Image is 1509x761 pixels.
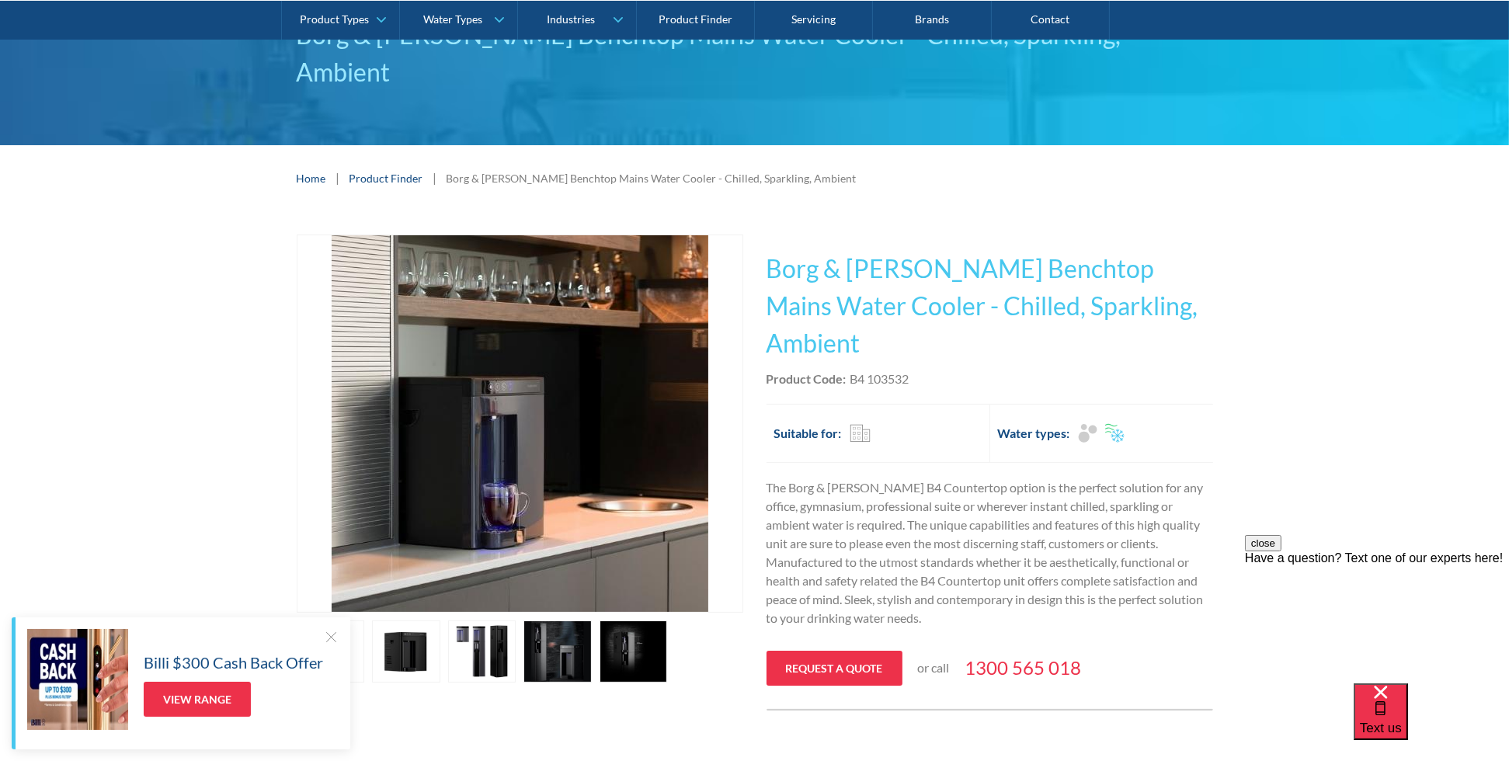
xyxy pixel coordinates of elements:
[448,620,516,683] a: open lightbox
[332,235,708,612] img: Borg & Overstrom Benchtop Mains Water Cooler - Chilled, Sparkling, Ambient
[300,12,369,26] div: Product Types
[423,12,482,26] div: Water Types
[297,16,1213,91] div: Borg & [PERSON_NAME] Benchtop Mains Water Cooler - Chilled, Sparkling, Ambient
[447,170,857,186] div: Borg & [PERSON_NAME] Benchtop Mains Water Cooler - Chilled, Sparkling, Ambient
[27,629,128,730] img: Billi $300 Cash Back Offer
[998,424,1070,443] h2: Water types:
[523,620,592,683] a: open lightbox
[767,651,902,686] a: Request a quote
[144,682,251,717] a: View Range
[1354,683,1509,761] iframe: podium webchat widget bubble
[767,371,847,386] strong: Product Code:
[431,169,439,187] div: |
[918,658,950,677] p: or call
[1245,535,1509,703] iframe: podium webchat widget prompt
[334,169,342,187] div: |
[547,12,595,26] div: Industries
[767,478,1213,627] p: The Borg & [PERSON_NAME] B4 Countertop option is the perfect solution for any office, gymnasium, ...
[767,250,1213,362] h1: Borg & [PERSON_NAME] Benchtop Mains Water Cooler - Chilled, Sparkling, Ambient
[349,170,423,186] a: Product Finder
[600,620,668,683] a: open lightbox
[297,170,326,186] a: Home
[297,235,743,613] a: open lightbox
[144,651,323,674] h5: Billi $300 Cash Back Offer
[850,370,909,388] div: B4 103532
[965,654,1082,682] a: 1300 565 018
[372,620,440,683] a: open lightbox
[774,424,842,443] h2: Suitable for:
